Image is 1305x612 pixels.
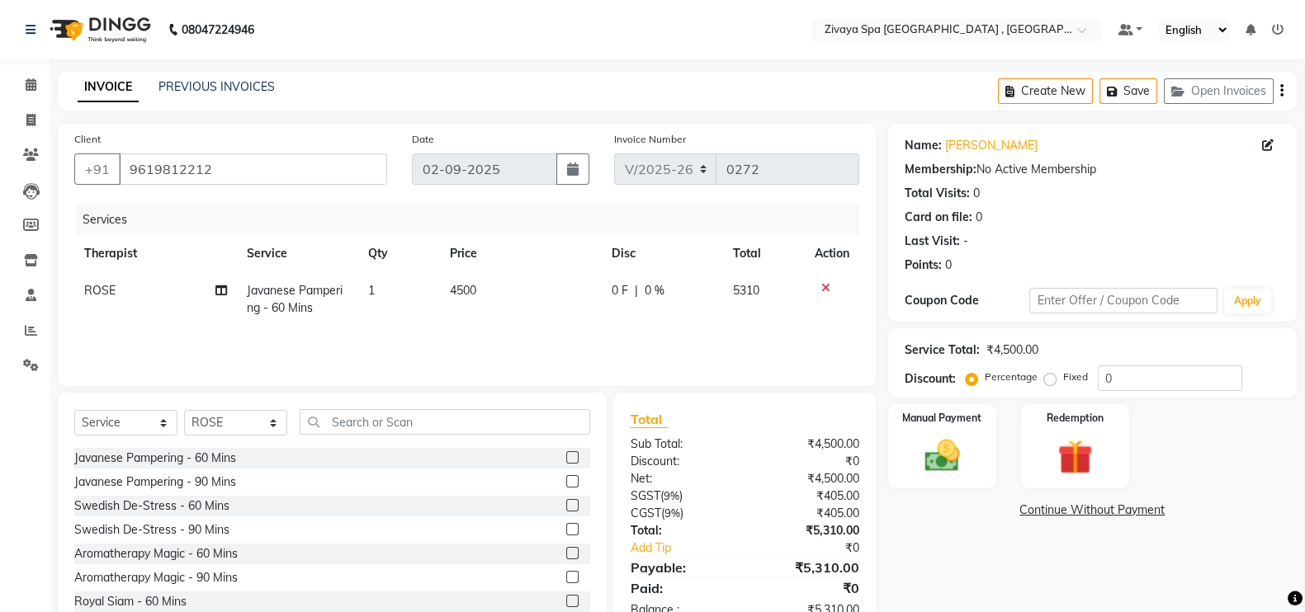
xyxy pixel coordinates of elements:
span: SGST [630,488,660,503]
th: Disc [601,235,722,272]
a: Add Tip [617,539,765,557]
div: 0 [973,185,980,202]
img: _cash.svg [914,435,970,476]
div: ₹5,310.00 [745,558,872,577]
button: Save [1099,78,1157,104]
div: 0 [945,257,952,274]
div: Javanese Pampering - 90 Mins [74,473,236,491]
div: ₹0 [745,453,872,470]
span: 1 [368,283,375,298]
div: Last Visit: [905,233,960,250]
div: Swedish De-Stress - 90 Mins [74,521,229,539]
div: Aromatherapy Magic - 60 Mins [74,545,238,563]
a: Continue Without Payment [891,501,1293,519]
label: Fixed [1063,370,1088,384]
th: Service [237,235,359,272]
div: Net: [617,470,745,487]
th: Price [440,235,602,272]
div: Coupon Code [905,292,1030,309]
th: Total [723,235,805,272]
div: Sub Total: [617,435,745,453]
div: ₹5,310.00 [745,522,872,539]
div: No Active Membership [905,161,1280,178]
a: PREVIOUS INVOICES [158,79,275,94]
span: Total [630,411,668,428]
label: Date [412,132,434,147]
div: Paid: [617,578,745,598]
div: Services [76,205,872,235]
span: Javanese Pampering - 60 Mins [247,283,343,315]
span: 9% [664,506,679,520]
div: Name: [905,137,942,154]
button: Open Invoices [1164,78,1274,104]
label: Manual Payment [902,411,981,426]
div: Total: [617,522,745,539]
div: ₹0 [745,578,872,598]
th: Qty [358,235,439,272]
div: Card on file: [905,209,972,226]
img: _gift.svg [1047,435,1103,478]
input: Search or Scan [300,409,590,435]
div: ₹405.00 [745,487,872,505]
div: Discount: [905,370,956,388]
label: Client [74,132,101,147]
button: Apply [1224,289,1271,313]
div: Membership: [905,161,976,178]
div: Royal Siam - 60 Mins [74,593,187,610]
span: 9% [663,489,679,502]
div: Points: [905,257,942,274]
label: Invoice Number [614,132,686,147]
span: CGST [630,506,660,520]
div: ₹4,500.00 [986,341,1038,359]
span: ROSE [84,283,116,298]
div: ₹405.00 [745,505,872,522]
span: 5310 [733,283,759,298]
div: Javanese Pampering - 60 Mins [74,450,236,467]
div: - [963,233,968,250]
label: Redemption [1047,411,1104,426]
th: Action [805,235,859,272]
div: 0 [976,209,982,226]
span: | [634,282,637,299]
span: 4500 [450,283,476,298]
div: ₹4,500.00 [745,470,872,487]
div: ( ) [617,505,745,522]
th: Therapist [74,235,237,272]
div: ₹4,500.00 [745,435,872,453]
div: Discount: [617,453,745,470]
div: ₹0 [766,539,872,557]
input: Search by Name/Mobile/Email/Code [119,153,387,185]
div: Service Total: [905,341,980,359]
input: Enter Offer / Coupon Code [1029,288,1218,313]
button: Create New [998,78,1093,104]
div: Swedish De-Stress - 60 Mins [74,497,229,515]
span: 0 % [644,282,664,299]
label: Percentage [985,370,1038,384]
img: logo [42,7,155,53]
button: +91 [74,153,121,185]
a: INVOICE [78,73,139,102]
div: Payable: [617,558,745,577]
div: Aromatherapy Magic - 90 Mins [74,569,238,586]
div: Total Visits: [905,185,970,202]
b: 08047224946 [182,7,254,53]
div: ( ) [617,487,745,505]
a: [PERSON_NAME] [945,137,1038,154]
span: 0 F [611,282,627,299]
